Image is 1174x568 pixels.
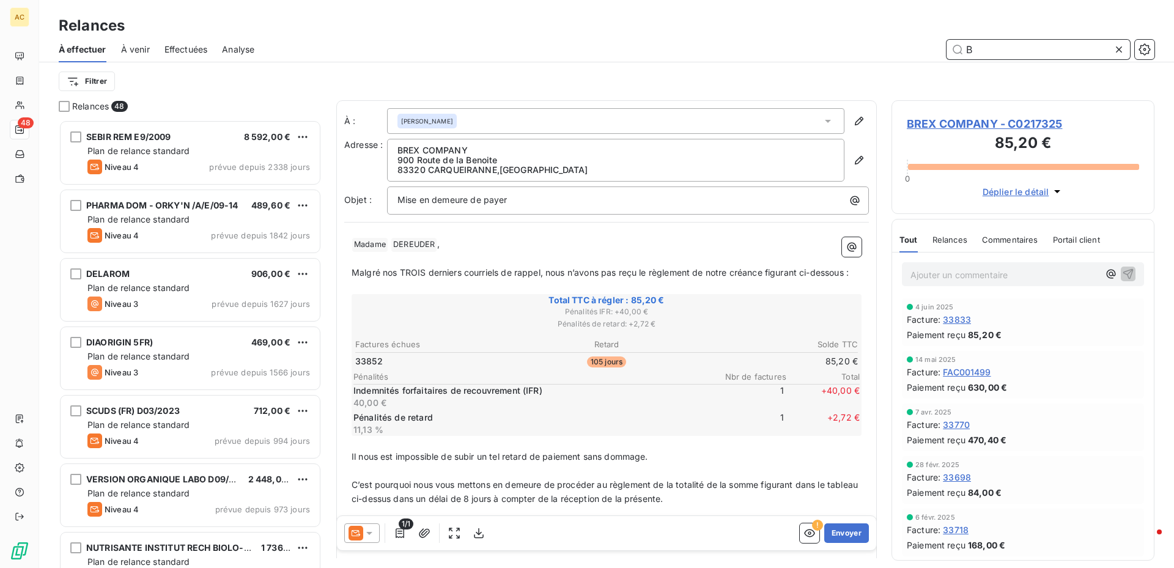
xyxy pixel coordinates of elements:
input: Rechercher [947,40,1130,59]
p: Indemnités forfaitaires de recouvrement (IFR) [353,385,708,397]
p: 40,00 € [353,397,708,409]
span: Tout [899,235,918,245]
span: 85,20 € [968,328,1002,341]
span: 33833 [943,313,971,326]
span: À venir [121,43,150,56]
span: Facture : [907,471,940,484]
span: Nbr de factures [713,372,786,382]
span: Adresse : [344,139,383,150]
span: Effectuées [164,43,208,56]
button: Envoyer [824,523,869,543]
button: Filtrer [59,72,115,91]
p: 900 Route de la Benoite [397,155,834,165]
span: 33718 [943,523,969,536]
span: Relances [932,235,967,245]
span: Pénalités de retard : + 2,72 € [353,319,860,330]
span: Mise en demeure de payer [397,194,508,205]
span: 630,00 € [968,381,1007,394]
span: Paiement reçu [907,433,965,446]
span: 6 févr. 2025 [915,514,955,521]
span: 470,40 € [968,433,1006,446]
span: 33770 [943,418,970,431]
div: grid [59,120,322,568]
span: Madame [352,238,388,252]
span: Paiement reçu [907,328,965,341]
span: Pénalités IFR : + 40,00 € [353,306,860,317]
span: Facture : [907,313,940,326]
span: 1 736,40 € [261,542,306,553]
span: SCUDS (FR) D03/2023 [86,405,180,416]
span: VERSION ORGANIQUE LABO D09/02/23 [86,474,254,484]
span: Plan de relance standard [87,146,190,156]
span: 2 448,00 € [248,474,295,484]
span: prévue depuis 994 jours [215,436,310,446]
span: DEREUDER [391,238,437,252]
span: 712,00 € [254,405,290,416]
span: Plan de relance standard [87,282,190,293]
p: 83320 CARQUEIRANNE , [GEOGRAPHIC_DATA] [397,165,834,175]
span: Niveau 4 [105,436,139,446]
span: Paiement reçu [907,539,965,551]
span: Portail client [1053,235,1100,245]
span: Total TTC à régler : 85,20 € [353,294,860,306]
span: SEBIR REM E9/2009 [86,131,171,142]
span: Analyse [222,43,254,56]
p: Pénalités de retard [353,411,708,424]
span: Total [786,372,860,382]
span: DELAROM [86,268,130,279]
span: Plan de relance standard [87,214,190,224]
span: 8 592,00 € [244,131,291,142]
span: Niveau 4 [105,162,139,172]
h3: Relances [59,15,125,37]
button: Déplier le détail [979,185,1068,199]
iframe: Intercom live chat [1132,526,1162,556]
span: À effectuer [59,43,106,56]
span: 7 avr. 2025 [915,408,952,416]
span: 48 [18,117,34,128]
span: C’est pourquoi nous vous mettons en demeure de procéder au règlement de la totalité de la somme f... [352,479,860,504]
span: 469,00 € [251,337,290,347]
span: prévue depuis 973 jours [215,504,310,514]
span: 168,00 € [968,539,1005,551]
label: À : [344,115,387,127]
th: Retard [523,338,690,351]
span: 906,00 € [251,268,290,279]
span: NUTRISANTE INSTITUT RECH BIOLO-HAVEA COMMERCIAL [86,542,336,553]
span: [PERSON_NAME] [401,117,453,125]
span: prévue depuis 1842 jours [211,231,310,240]
span: Niveau 4 [105,504,139,514]
span: BREX COMPANY - C0217325 [907,116,1139,132]
span: + 2,72 € [786,411,860,436]
span: Paiement reçu [907,381,965,394]
span: 33698 [943,471,971,484]
span: Il nous est impossible de subir un tel retard de paiement sans dommage. [352,451,648,462]
span: 48 [111,101,127,112]
span: Niveau 3 [105,299,138,309]
span: Commentaires [982,235,1038,245]
span: Relances [72,100,109,112]
span: Facture : [907,523,940,536]
span: prévue depuis 1627 jours [212,299,310,309]
span: 105 jours [587,356,626,367]
span: Plan de relance standard [87,488,190,498]
span: 0 [905,174,910,183]
span: FAC001499 [943,366,991,378]
td: 85,20 € [692,355,858,368]
span: Plan de relance standard [87,556,190,567]
span: 28 févr. 2025 [915,461,959,468]
span: 1/1 [399,518,413,529]
span: 489,60 € [251,200,290,210]
h3: 85,20 € [907,132,1139,157]
span: prévue depuis 2338 jours [209,162,310,172]
span: prévue depuis 1566 jours [211,367,310,377]
span: 84,00 € [968,486,1002,499]
span: 1 [711,411,784,436]
div: AC [10,7,29,27]
span: Plan de relance standard [87,351,190,361]
img: Logo LeanPay [10,541,29,561]
span: 1 [711,385,784,409]
p: BREX COMPANY [397,146,834,155]
span: , [437,238,440,249]
span: Déplier le détail [983,185,1049,198]
p: 11,13 % [353,424,708,436]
